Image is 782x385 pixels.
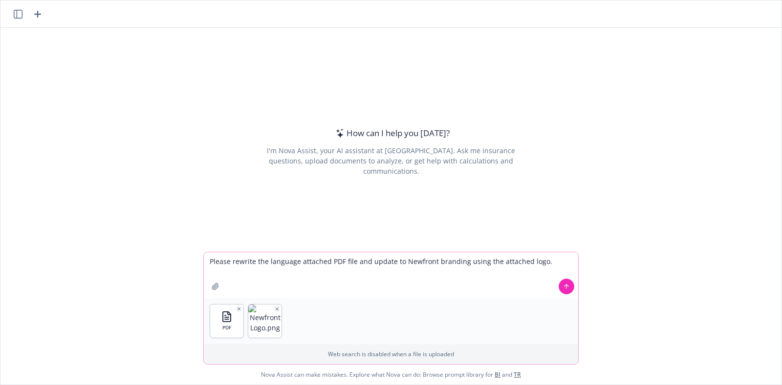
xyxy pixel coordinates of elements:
span: Nova Assist can make mistakes. Explore what Nova can do: Browse prompt library for and [4,365,778,385]
div: How can I help you [DATE]? [333,127,450,140]
a: TR [514,370,521,379]
div: I'm Nova Assist, your AI assistant at [GEOGRAPHIC_DATA]. Ask me insurance questions, upload docum... [253,145,528,176]
a: BI [495,370,500,379]
img: Newfront Logo.png [248,304,282,338]
button: PDF [210,304,243,338]
p: Web search is disabled when a file is uploaded [210,350,572,358]
textarea: Please rewrite the language attached PDF file and update to Newfront branding using the attached ... [204,252,578,298]
span: PDF [222,324,231,331]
